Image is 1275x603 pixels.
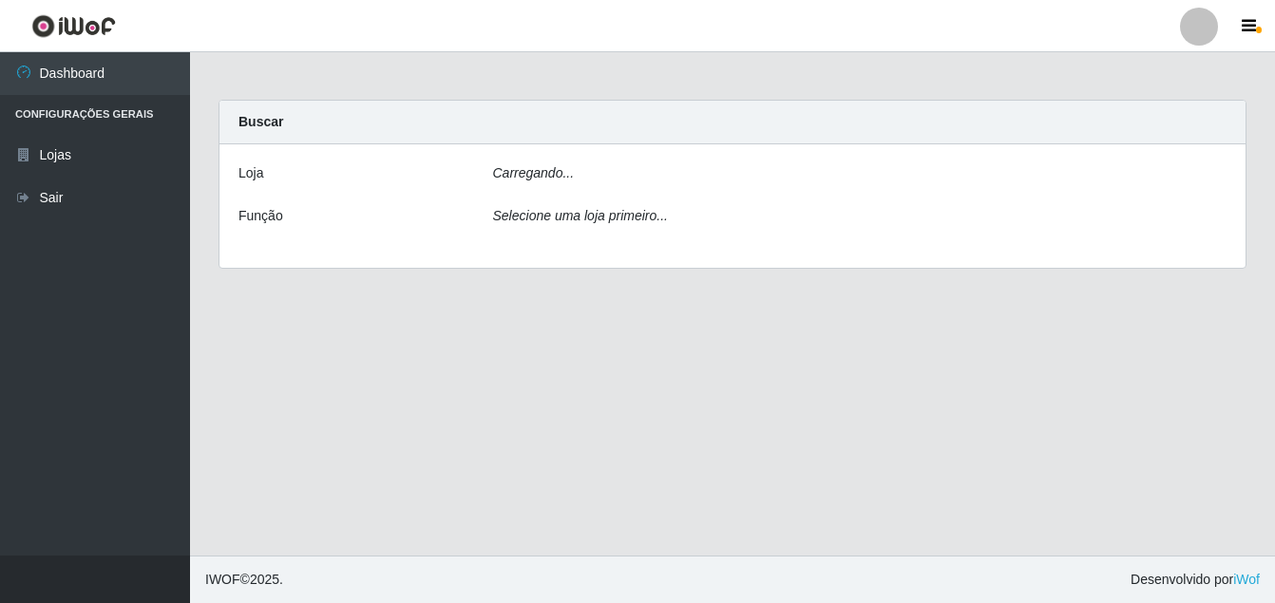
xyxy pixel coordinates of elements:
[238,206,283,226] label: Função
[205,572,240,587] span: IWOF
[31,14,116,38] img: CoreUI Logo
[238,163,263,183] label: Loja
[205,570,283,590] span: © 2025 .
[493,165,575,180] i: Carregando...
[238,114,283,129] strong: Buscar
[493,208,668,223] i: Selecione uma loja primeiro...
[1233,572,1260,587] a: iWof
[1131,570,1260,590] span: Desenvolvido por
